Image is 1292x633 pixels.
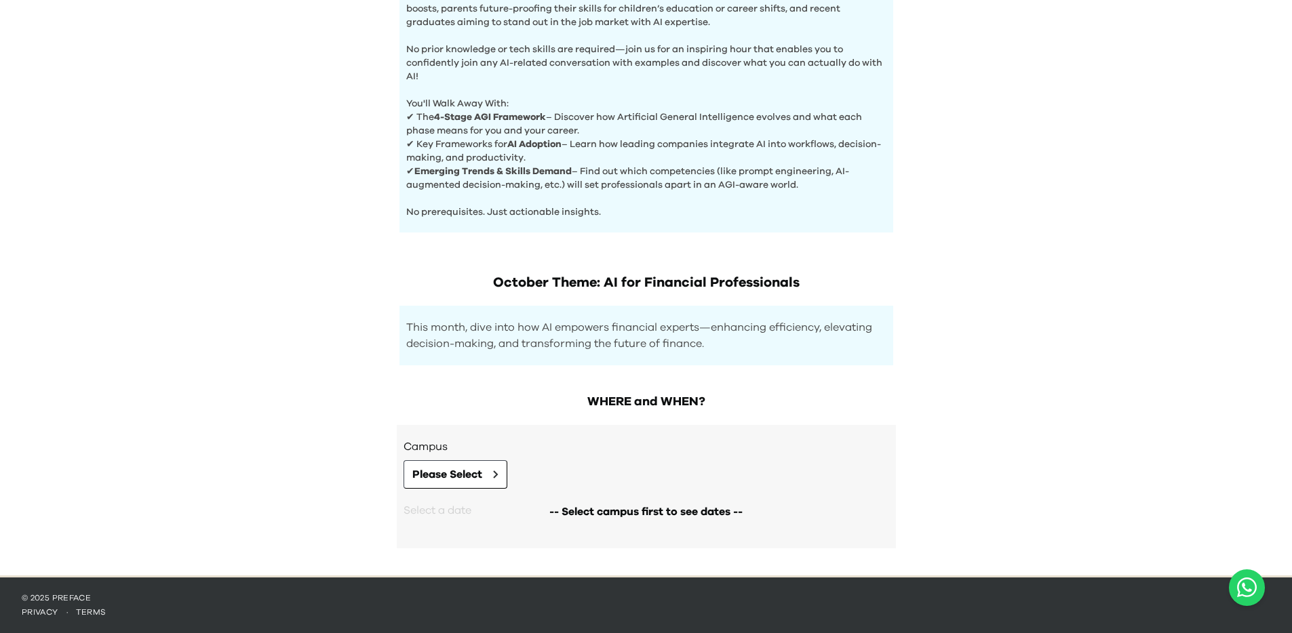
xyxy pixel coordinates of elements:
p: ✔ – Find out which competencies (like prompt engineering, AI-augmented decision-making, etc.) wil... [406,165,886,192]
b: Emerging Trends & Skills Demand [414,167,572,176]
h3: Campus [404,438,889,455]
p: No prior knowledge or tech skills are required—join us for an inspiring hour that enables you to ... [406,29,886,83]
p: You'll Walk Away With: [406,83,886,110]
p: © 2025 Preface [22,592,1270,603]
span: -- Select campus first to see dates -- [549,504,743,520]
b: 4-Stage AGI Framework [434,113,546,122]
a: privacy [22,608,58,616]
h1: October Theme: AI for Financial Professionals [399,273,893,292]
p: No prerequisites. Just actionable insights. [406,192,886,219]
span: · [58,608,76,616]
p: ✔ The – Discover how Artificial General Intelligence evolves and what each phase means for you an... [406,110,886,138]
b: AI Adoption [507,140,562,149]
span: Please Select [412,466,482,483]
button: Please Select [404,460,507,489]
p: ✔ Key Frameworks for – Learn how leading companies integrate AI into workflows, decision-making, ... [406,138,886,165]
a: Chat with us on WhatsApp [1229,569,1265,606]
h2: WHERE and WHEN? [397,392,896,411]
button: Open WhatsApp chat [1229,569,1265,606]
p: This month, dive into how AI empowers financial experts—enhancing efficiency, elevating decision-... [406,319,886,352]
a: terms [76,608,106,616]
